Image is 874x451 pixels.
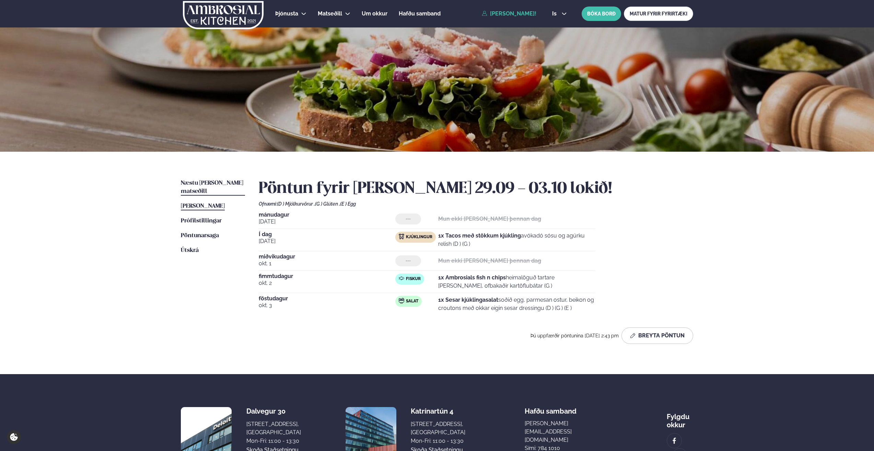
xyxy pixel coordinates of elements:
span: okt. 3 [259,301,395,310]
a: Útskrá [181,246,199,255]
strong: Mun ekki [PERSON_NAME] þennan dag [438,257,541,264]
img: chicken.svg [399,234,404,239]
a: Hafðu samband [399,10,441,18]
div: [STREET_ADDRESS], [GEOGRAPHIC_DATA] [411,420,465,437]
span: (D ) Mjólkurvörur , [277,201,315,207]
span: --- [406,258,411,264]
button: is [547,11,572,16]
img: image alt [671,437,678,445]
strong: 1x Sesar kjúklingasalat [438,297,498,303]
div: Mon-Fri: 11:00 - 13:30 [246,437,301,445]
span: is [552,11,559,16]
span: [PERSON_NAME] [181,203,225,209]
span: [DATE] [259,237,395,245]
span: okt. 2 [259,279,395,287]
div: Ofnæmi: [259,201,693,207]
span: okt. 1 [259,259,395,268]
button: Breyta Pöntun [621,327,693,344]
span: [DATE] [259,218,395,226]
span: Hafðu samband [525,402,576,415]
span: Pöntunarsaga [181,233,219,239]
span: miðvikudagur [259,254,395,259]
img: salad.svg [399,298,404,303]
a: Næstu [PERSON_NAME] matseðill [181,179,245,196]
img: logo [182,1,264,29]
strong: 1x Ambrosials fish n chips [438,274,506,281]
a: Matseðill [318,10,342,18]
span: Salat [406,299,418,304]
span: fimmtudagur [259,274,395,279]
span: --- [406,216,411,222]
span: Þú uppfærðir pöntunina [DATE] 2:43 pm [531,333,619,338]
a: Prófílstillingar [181,217,222,225]
button: BÓKA BORÐ [582,7,621,21]
span: Hafðu samband [399,10,441,17]
a: [PERSON_NAME][EMAIL_ADDRESS][DOMAIN_NAME] [525,419,607,444]
span: Um okkur [362,10,387,17]
p: heimalöguð tartare [PERSON_NAME], ofbakaðir kartöflubátar (G ) [438,274,595,290]
span: Fiskur [406,276,421,282]
div: Katrínartún 4 [411,407,465,415]
div: Dalvegur 30 [246,407,301,415]
div: Fylgdu okkur [667,407,693,429]
span: Matseðill [318,10,342,17]
div: [STREET_ADDRESS], [GEOGRAPHIC_DATA] [246,420,301,437]
a: Cookie settings [7,430,21,444]
p: soðið egg, parmesan ostur, beikon og croutons með okkar eigin sesar dressingu (D ) (G ) (E ) [438,296,595,312]
a: Pöntunarsaga [181,232,219,240]
span: Útskrá [181,247,199,253]
h2: Pöntun fyrir [PERSON_NAME] 29.09 - 03.10 lokið! [259,179,693,198]
span: Prófílstillingar [181,218,222,224]
a: [PERSON_NAME]! [482,11,536,17]
span: föstudagur [259,296,395,301]
a: image alt [667,433,681,448]
a: Um okkur [362,10,387,18]
span: mánudagur [259,212,395,218]
span: Þjónusta [275,10,298,17]
div: Mon-Fri: 11:00 - 13:30 [411,437,465,445]
strong: 1x Tacos með stökkum kjúkling [438,232,521,239]
span: Kjúklingur [406,234,432,240]
a: MATUR FYRIR FYRIRTÆKI [624,7,693,21]
span: (E ) Egg [340,201,356,207]
a: [PERSON_NAME] [181,202,225,210]
span: Næstu [PERSON_NAME] matseðill [181,180,243,194]
strong: Mun ekki [PERSON_NAME] þennan dag [438,216,541,222]
span: Í dag [259,232,395,237]
span: (G ) Glúten , [315,201,340,207]
p: avókadó sósu og agúrku relish (D ) (G ) [438,232,595,248]
img: fish.svg [399,276,404,281]
a: Þjónusta [275,10,298,18]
